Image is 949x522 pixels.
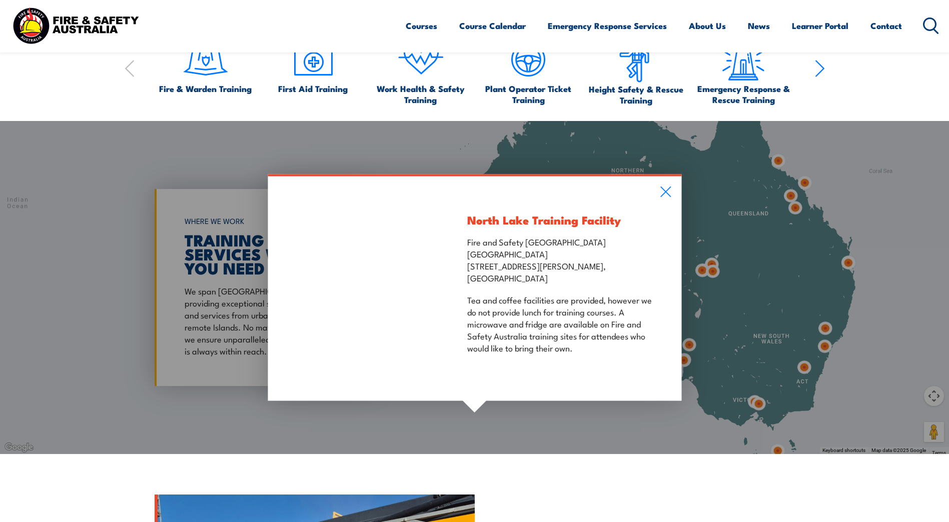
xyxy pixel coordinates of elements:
[467,235,654,283] p: Fire and Safety [GEOGRAPHIC_DATA] [GEOGRAPHIC_DATA] [STREET_ADDRESS][PERSON_NAME], [GEOGRAPHIC_DATA]
[694,36,792,105] a: Emergency Response & Rescue Training
[548,12,667,39] a: Emergency Response Services
[182,36,229,83] img: icon-1
[587,83,685,105] span: Height Safety & Rescue Training
[612,36,659,83] img: icon-6
[278,83,348,94] span: First Aid Training
[792,12,848,39] a: Learner Portal
[694,83,792,105] span: Emergency Response & Rescue Training
[587,36,685,105] a: Height Safety & Rescue Training
[290,36,337,83] img: icon-2
[278,36,348,94] a: First Aid Training
[397,36,444,83] img: icon-4
[467,293,654,353] p: Tea and coffee facilities are provided, however we do not provide lunch for training courses. A m...
[870,12,902,39] a: Contact
[372,83,470,105] span: Work Health & Safety Training
[467,213,654,225] h3: North Lake Training Facility
[689,12,726,39] a: About Us
[748,12,770,39] a: News
[479,36,577,105] a: Plant Operator Ticket Training
[159,36,252,94] a: Fire & Warden Training
[372,36,470,105] a: Work Health & Safety Training
[406,12,437,39] a: Courses
[720,36,767,83] img: Emergency Response Icon
[505,36,552,83] img: icon-5
[479,83,577,105] span: Plant Operator Ticket Training
[459,12,526,39] a: Course Calendar
[159,83,252,94] span: Fire & Warden Training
